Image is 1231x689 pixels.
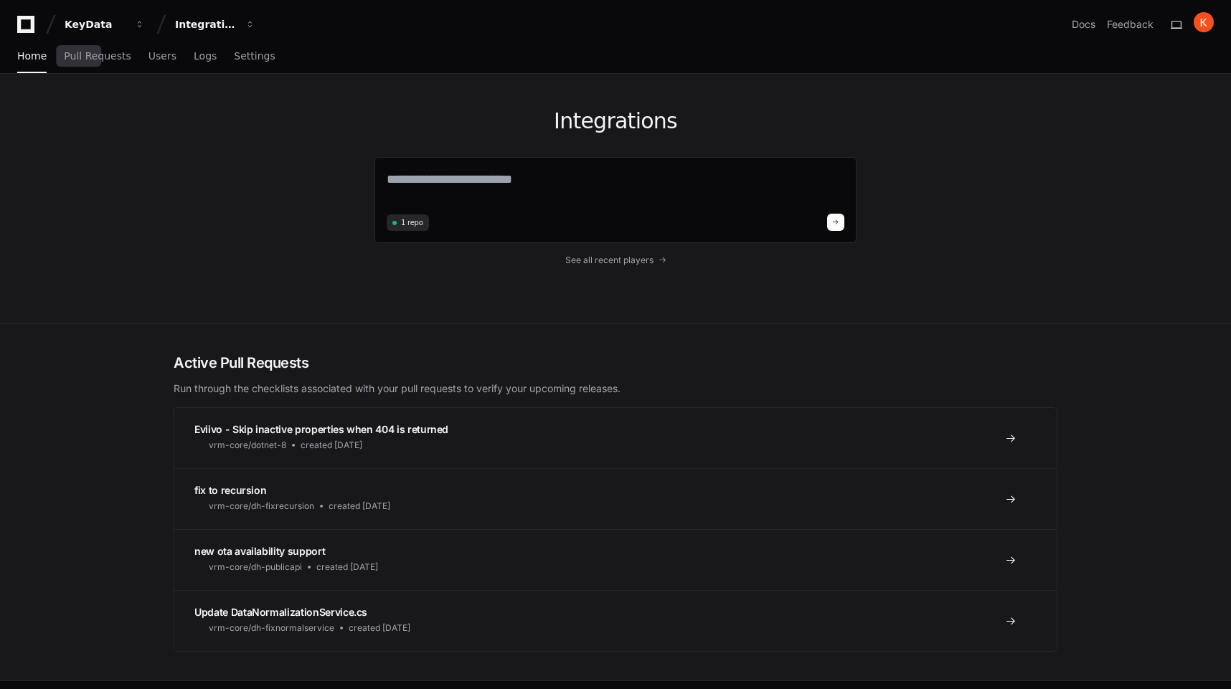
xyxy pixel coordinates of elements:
[194,606,367,618] span: Update DataNormalizationService.cs
[64,52,131,60] span: Pull Requests
[1072,17,1095,32] a: Docs
[374,108,857,134] h1: Integrations
[174,381,1057,396] p: Run through the checklists associated with your pull requests to verify your upcoming releases.
[209,500,314,512] span: vrm-core/dh-fixrecursion
[174,529,1057,590] a: new ota availability supportvrm-core/dh-publicapicreated [DATE]
[65,17,126,32] div: KeyData
[194,52,217,60] span: Logs
[194,545,325,557] span: new ota availability support
[1185,642,1224,680] iframe: Open customer support
[194,40,217,73] a: Logs
[401,217,423,228] span: 1 repo
[209,622,334,634] span: vrm-core/dh-fixnormalservice
[17,40,47,73] a: Home
[234,52,275,60] span: Settings
[1107,17,1154,32] button: Feedback
[349,622,410,634] span: created [DATE]
[565,255,654,266] span: See all recent players
[148,40,176,73] a: Users
[329,500,390,512] span: created [DATE]
[374,255,857,266] a: See all recent players
[17,52,47,60] span: Home
[316,561,378,573] span: created [DATE]
[174,353,1057,373] h2: Active Pull Requests
[234,40,275,73] a: Settings
[194,423,448,435] span: Eviivo - Skip inactive properties when 404 is returned
[301,439,362,451] span: created [DATE]
[59,11,151,37] button: KeyData
[169,11,261,37] button: Integrations
[174,468,1057,529] a: fix to recursionvrm-core/dh-fixrecursioncreated [DATE]
[209,561,302,573] span: vrm-core/dh-publicapi
[174,408,1057,468] a: Eviivo - Skip inactive properties when 404 is returnedvrm-core/dotnet-8created [DATE]
[1194,12,1214,32] img: ACg8ocIbWnoeuFAZO6P8IhH7mAy02rMqzmXt2JPyLMfuqhGmNXlzFA=s96-c
[175,17,237,32] div: Integrations
[64,40,131,73] a: Pull Requests
[174,590,1057,651] a: Update DataNormalizationService.csvrm-core/dh-fixnormalservicecreated [DATE]
[148,52,176,60] span: Users
[194,484,266,496] span: fix to recursion
[209,439,286,451] span: vrm-core/dotnet-8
